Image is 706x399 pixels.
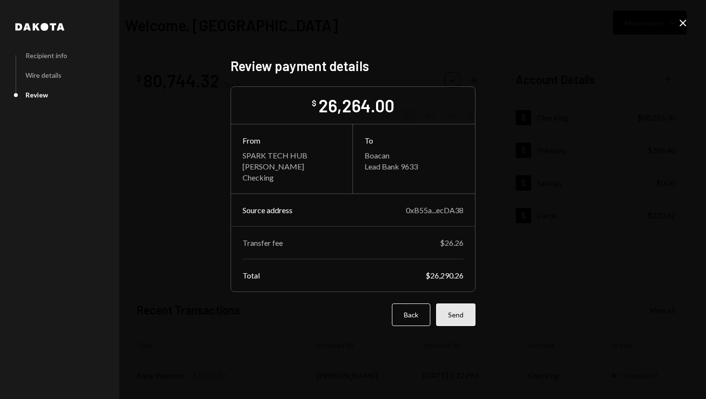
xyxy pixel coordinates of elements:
[243,271,260,280] div: Total
[365,151,463,160] div: Boacan
[243,206,292,215] div: Source address
[243,173,341,182] div: Checking
[406,206,463,215] div: 0xB55a...ecDA38
[312,98,316,108] div: $
[25,71,61,79] div: Wire details
[25,91,48,99] div: Review
[436,303,475,326] button: Send
[365,136,463,145] div: To
[243,162,341,171] div: [PERSON_NAME]
[440,238,463,247] div: $26.26
[243,238,283,247] div: Transfer fee
[318,95,394,116] div: 26,264.00
[365,162,463,171] div: Lead Bank 9633
[426,271,463,280] div: $26,290.26
[392,303,430,326] button: Back
[25,51,67,60] div: Recipient info
[243,151,341,160] div: SPARK TECH HUB
[243,136,341,145] div: From
[231,57,475,75] h2: Review payment details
